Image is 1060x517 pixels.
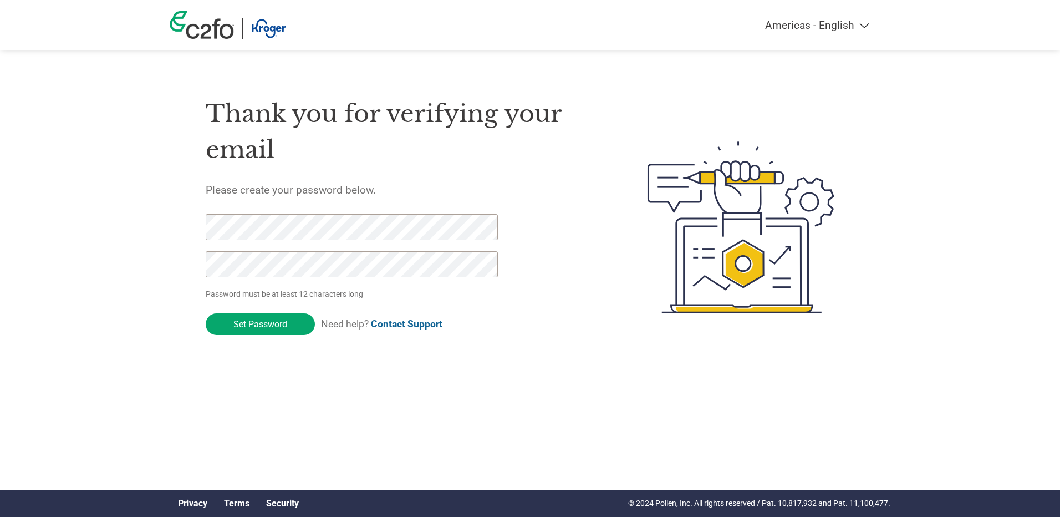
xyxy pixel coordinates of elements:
h1: Thank you for verifying your email [206,96,595,168]
h5: Please create your password below. [206,184,595,196]
a: Security [266,498,299,509]
a: Privacy [178,498,207,509]
img: create-password [628,80,855,374]
p: © 2024 Pollen, Inc. All rights reserved / Pat. 10,817,932 and Pat. 11,100,477. [628,498,890,509]
a: Terms [224,498,249,509]
img: c2fo logo [170,11,234,39]
p: Password must be at least 12 characters long [206,288,502,300]
input: Set Password [206,313,315,335]
a: Contact Support [371,318,442,330]
span: Need help? [321,318,442,330]
img: Kroger [251,18,286,39]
